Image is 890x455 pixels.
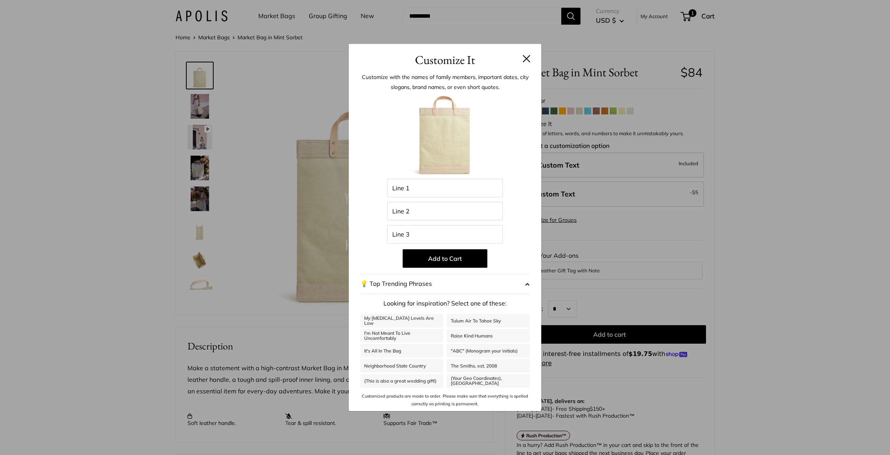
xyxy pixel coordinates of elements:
p: Customized products are made to order. Please make sure that everything is spelled correctly as p... [360,392,530,408]
a: It's All In The Bag [360,344,443,358]
h3: Customize It [360,51,530,69]
button: Add to Cart [403,249,487,268]
p: Customize with the names of family members, important dates, city slogans, brand names, or even s... [360,72,530,92]
a: Raise Kind Humans [447,329,530,343]
a: Tulum Air To Tahoe Sky [447,314,530,327]
a: (This is also a great wedding gift!) [360,374,443,388]
a: (Your Geo Coordinates), [GEOGRAPHIC_DATA] [447,374,530,388]
p: Looking for inspiration? Select one of these: [360,298,530,309]
a: My [MEDICAL_DATA] Levels Are Low [360,314,443,327]
button: 💡 Top Trending Phrases [360,274,530,294]
a: Neighborhood State Country [360,359,443,373]
a: The Smiths, est. 2008 [447,359,530,373]
a: "ABC" (Monogram your initials) [447,344,530,358]
a: I'm Not Meant To Live Uncomfortably [360,329,443,343]
img: 003_mint_cust.jpg [403,94,487,179]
